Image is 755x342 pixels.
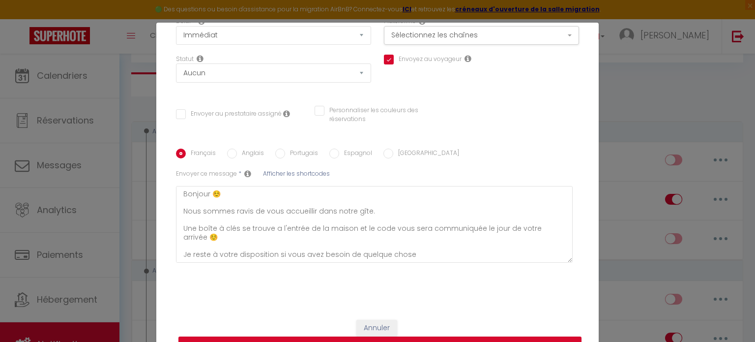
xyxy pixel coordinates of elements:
[339,149,372,159] label: Espagnol
[393,149,459,159] label: [GEOGRAPHIC_DATA]
[186,149,216,159] label: Français
[176,55,194,64] label: Statut
[176,169,237,179] label: Envoyer ce message
[8,4,37,33] button: Ouvrir le widget de chat LiveChat
[283,110,290,118] i: Envoyer au prestataire si il est assigné
[244,170,251,178] i: Sms
[465,55,471,62] i: Send to guest
[285,149,318,159] label: Portugais
[237,149,264,159] label: Anglais
[356,320,397,337] button: Annuler
[263,169,330,178] span: Afficher les shortcodes
[197,55,203,62] i: Booking status
[384,26,579,45] button: Sélectionnez les chaînes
